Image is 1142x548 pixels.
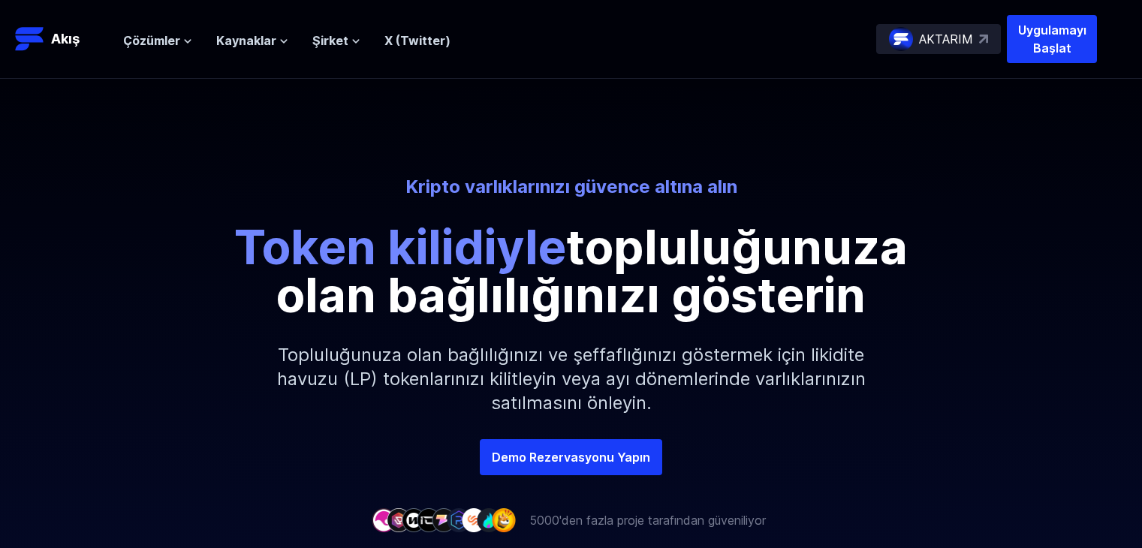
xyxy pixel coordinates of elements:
[15,24,108,54] a: Akış
[1007,15,1097,63] button: Uygulamayı Başlat
[372,508,396,531] img: şirket-1
[1018,23,1086,56] font: Uygulamayı Başlat
[480,439,662,475] a: Demo Rezervasyonu Yapın
[529,513,766,528] font: 5000'den fazla proje tarafından güveniliyor
[387,508,411,531] img: şirket-2
[15,24,45,54] img: Streamflow Logo
[51,31,80,47] font: Akış
[384,33,450,48] a: X (Twitter)
[234,218,566,276] font: Token kilidiyle
[123,32,192,50] button: Çözümler
[432,508,456,531] img: şirket-5
[405,176,737,197] font: Kripto varlıklarınızı güvence altına alın
[417,508,441,531] img: şirket-4
[979,35,988,44] img: top-right-arrow.svg
[492,508,516,531] img: şirket-9
[462,508,486,531] img: şirket-7
[889,27,913,51] img: streamflow-logo-circle.png
[492,450,650,465] font: Demo Rezervasyonu Yapın
[919,32,973,47] font: AKTARIM
[402,508,426,531] img: şirket-3
[312,33,348,48] font: Şirket
[123,33,180,48] font: Çözümler
[477,508,501,531] img: şirket-8
[216,32,288,50] button: Kaynaklar
[216,33,276,48] font: Kaynaklar
[312,32,360,50] button: Şirket
[276,218,908,324] font: topluluğunuza olan bağlılığınızı gösterin
[876,24,1001,54] a: AKTARIM
[277,344,866,414] font: Topluluğunuza olan bağlılığınızı ve şeffaflığınızı göstermek için likidite havuzu (LP) tokenların...
[447,508,471,531] img: şirket-6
